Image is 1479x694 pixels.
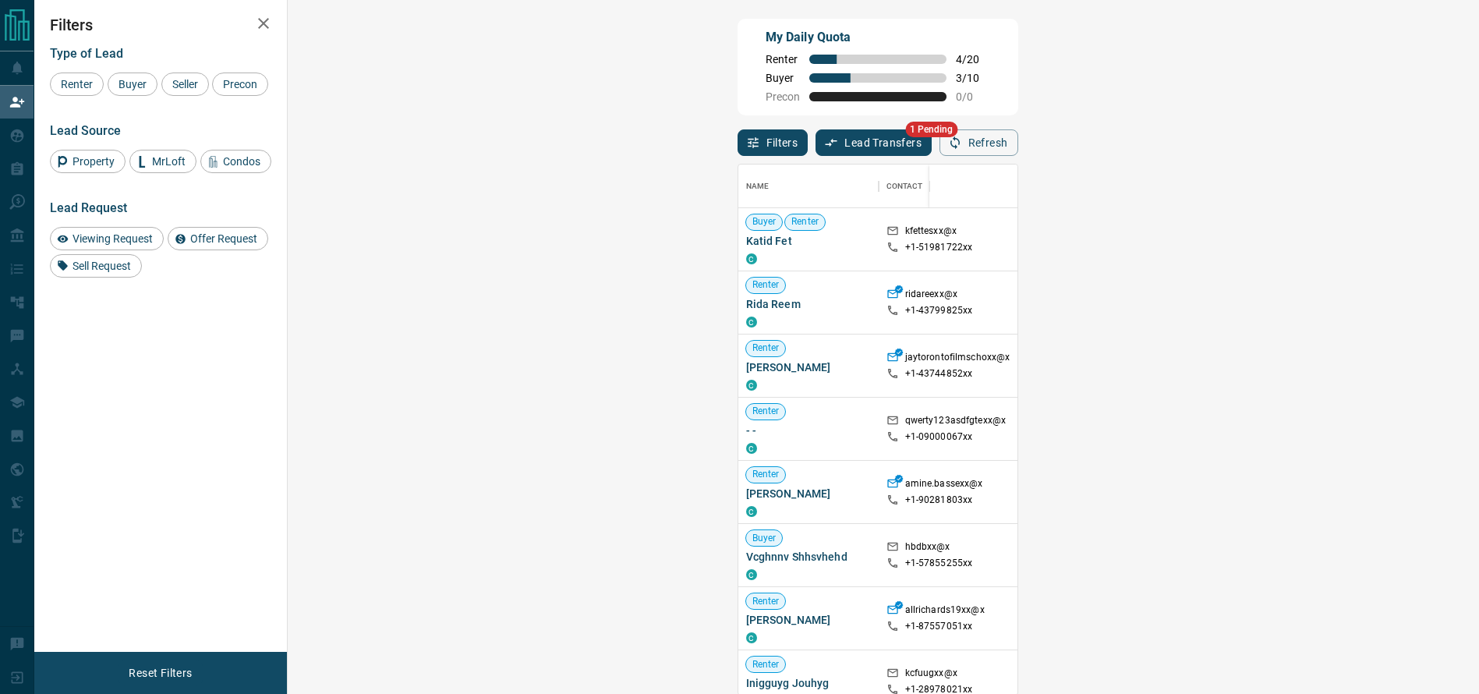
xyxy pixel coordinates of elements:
[168,227,268,250] div: Offer Request
[185,232,263,245] span: Offer Request
[746,215,783,228] span: Buyer
[746,342,786,355] span: Renter
[50,123,121,138] span: Lead Source
[129,150,196,173] div: MrLoft
[212,73,268,96] div: Precon
[766,90,800,103] span: Precon
[905,225,957,241] p: kfettesxx@x
[905,304,973,317] p: +1- 43799825xx
[905,494,973,507] p: +1- 90281803xx
[738,129,808,156] button: Filters
[746,380,757,391] div: condos.ca
[50,16,271,34] h2: Filters
[147,155,191,168] span: MrLoft
[746,569,757,580] div: condos.ca
[50,150,126,173] div: Property
[218,155,266,168] span: Condos
[108,73,157,96] div: Buyer
[50,200,127,215] span: Lead Request
[905,122,957,137] span: 1 Pending
[746,278,786,292] span: Renter
[738,165,879,208] div: Name
[50,254,142,278] div: Sell Request
[200,150,271,173] div: Condos
[67,155,120,168] span: Property
[766,28,990,47] p: My Daily Quota
[746,612,871,628] span: [PERSON_NAME]
[746,443,757,454] div: condos.ca
[746,359,871,375] span: [PERSON_NAME]
[905,667,957,683] p: kcfuugxx@x
[785,215,825,228] span: Renter
[746,506,757,517] div: condos.ca
[905,241,973,254] p: +1- 51981722xx
[746,423,871,438] span: - -
[746,675,871,691] span: Inigguyg Jouhyg
[746,233,871,249] span: Katid Fet
[50,227,164,250] div: Viewing Request
[746,253,757,264] div: condos.ca
[119,660,202,686] button: Reset Filters
[161,73,209,96] div: Seller
[746,317,757,328] div: condos.ca
[746,632,757,643] div: condos.ca
[956,72,990,84] span: 3 / 10
[905,430,973,444] p: +1- 09000067xx
[816,129,932,156] button: Lead Transfers
[746,532,783,545] span: Buyer
[746,165,770,208] div: Name
[766,53,800,66] span: Renter
[956,53,990,66] span: 4 / 20
[746,486,871,501] span: [PERSON_NAME]
[746,405,786,418] span: Renter
[886,165,923,208] div: Contact
[905,414,1007,430] p: qwerty123asdfgtexx@x
[905,540,950,557] p: hbdbxx@x
[55,78,98,90] span: Renter
[50,46,123,61] span: Type of Lead
[67,260,136,272] span: Sell Request
[746,549,871,565] span: Vcghnnv Shhsvhehd
[746,296,871,312] span: Rida Reem
[956,90,990,103] span: 0 / 0
[939,129,1018,156] button: Refresh
[766,72,800,84] span: Buyer
[905,477,983,494] p: amine.bassexx@x
[905,288,957,304] p: ridareexx@x
[67,232,158,245] span: Viewing Request
[167,78,203,90] span: Seller
[905,351,1010,367] p: jaytorontofilmschoxx@x
[905,620,973,633] p: +1- 87557051xx
[746,595,786,608] span: Renter
[113,78,152,90] span: Buyer
[218,78,263,90] span: Precon
[905,604,985,620] p: allrichards19xx@x
[746,468,786,481] span: Renter
[905,367,973,381] p: +1- 43744852xx
[905,557,973,570] p: +1- 57855255xx
[746,658,786,671] span: Renter
[50,73,104,96] div: Renter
